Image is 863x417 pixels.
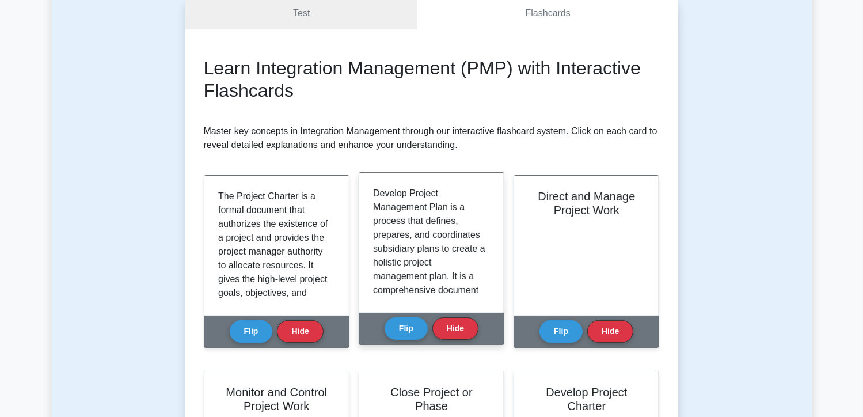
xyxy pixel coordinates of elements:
[528,385,645,413] h2: Develop Project Charter
[385,317,428,340] button: Flip
[373,385,490,413] h2: Close Project or Phase
[539,320,583,343] button: Flip
[204,124,660,152] p: Master key concepts in Integration Management through our interactive flashcard system. Click on ...
[587,320,633,343] button: Hide
[204,57,660,101] h2: Learn Integration Management (PMP) with Interactive Flashcards
[230,320,273,343] button: Flip
[528,189,645,217] h2: Direct and Manage Project Work
[432,317,478,340] button: Hide
[218,385,335,413] h2: Monitor and Control Project Work
[277,320,323,343] button: Hide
